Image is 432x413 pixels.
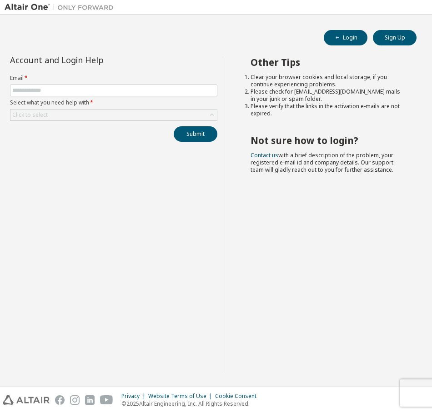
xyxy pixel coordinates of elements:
li: Please check for [EMAIL_ADDRESS][DOMAIN_NAME] mails in your junk or spam folder. [251,88,400,103]
h2: Other Tips [251,56,400,68]
label: Email [10,75,217,82]
img: instagram.svg [70,395,80,405]
img: youtube.svg [100,395,113,405]
div: Cookie Consent [215,393,262,400]
button: Login [324,30,367,45]
label: Select what you need help with [10,99,217,106]
li: Clear your browser cookies and local storage, if you continue experiencing problems. [251,74,400,88]
div: Account and Login Help [10,56,176,64]
img: facebook.svg [55,395,65,405]
button: Sign Up [373,30,417,45]
button: Submit [174,126,217,142]
a: Contact us [251,151,278,159]
div: Website Terms of Use [148,393,215,400]
img: altair_logo.svg [3,395,50,405]
p: © 2025 Altair Engineering, Inc. All Rights Reserved. [121,400,262,408]
img: linkedin.svg [85,395,95,405]
div: Click to select [10,109,217,120]
img: Altair One [5,3,118,12]
span: with a brief description of the problem, your registered e-mail id and company details. Our suppo... [251,151,393,174]
li: Please verify that the links in the activation e-mails are not expired. [251,103,400,117]
div: Privacy [121,393,148,400]
h2: Not sure how to login? [251,134,400,146]
div: Click to select [12,111,48,119]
